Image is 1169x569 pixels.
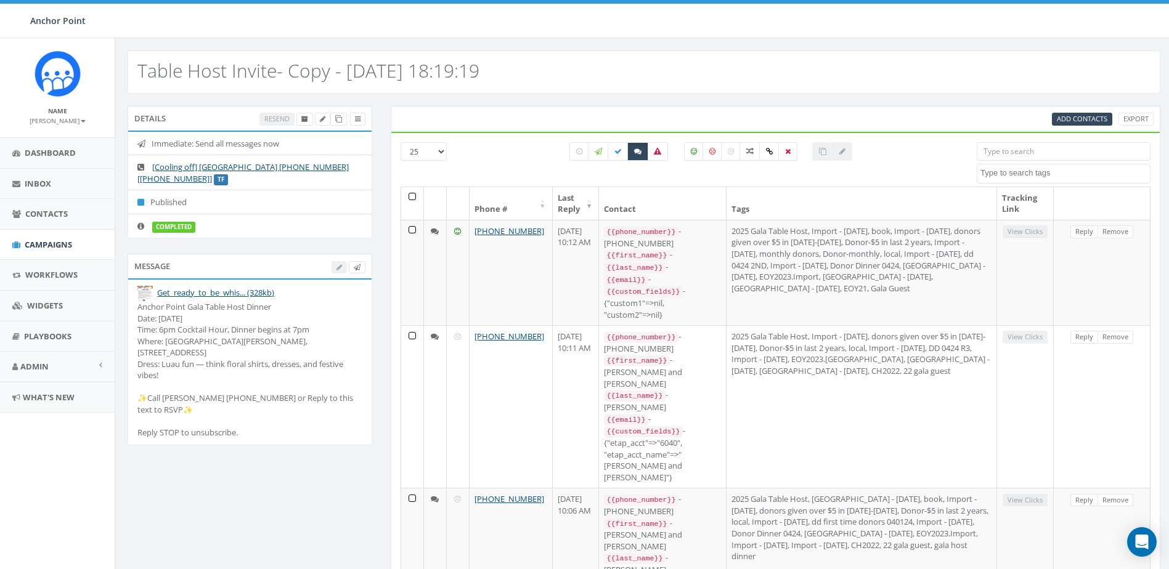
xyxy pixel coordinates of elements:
span: Inbox [25,178,51,189]
div: - [PHONE_NUMBER] [604,225,721,249]
label: Link Clicked [759,142,780,161]
span: Dashboard [25,147,76,158]
label: Delivered [608,142,629,161]
td: 2025 Gala Table Host, Import - [DATE], donors given over $5 in [DATE]-[DATE], Donor-$5 in last 2 ... [727,325,997,488]
div: - [PERSON_NAME] and [PERSON_NAME] [604,517,721,552]
code: {{first_name}} [604,519,669,530]
div: - [PHONE_NUMBER] [604,493,721,517]
a: Reply [1070,225,1098,238]
label: Sending [588,142,609,161]
code: {{email}} [604,414,648,426]
div: Message [128,254,372,278]
th: Contact [599,187,727,220]
label: Positive [684,142,704,161]
div: - [604,249,721,261]
span: Anchor Point [30,15,86,26]
span: Widgets [27,300,63,311]
label: Bounced [647,142,668,161]
code: {{custom_fields}} [604,426,682,437]
span: Admin [20,361,49,372]
span: Playbooks [24,331,71,342]
div: - [604,273,721,286]
div: - [PHONE_NUMBER] [604,331,721,354]
textarea: Search [980,167,1150,179]
span: Archive Campaign [301,114,308,123]
li: Immediate: Send all messages now [128,132,372,156]
code: {{first_name}} [604,250,669,261]
span: Clone Campaign [335,114,342,123]
div: - {"etap_acct"=>"6040", "etap_acct_name"=>"[PERSON_NAME] and [PERSON_NAME]"} [604,425,721,483]
td: [DATE] 10:12 AM [553,220,600,325]
th: Tags [727,187,997,220]
a: Add Contacts [1052,113,1112,126]
span: View Campaign Delivery Statistics [355,114,360,123]
td: [DATE] 10:11 AM [553,325,600,488]
label: Neutral [721,142,741,161]
div: - [604,413,721,426]
a: Get_ready_to_be_whis... (328kb) [157,287,274,298]
a: [PHONE_NUMBER] [475,493,544,504]
th: Phone #: activate to sort column ascending [470,187,553,220]
td: 2025 Gala Table Host, Import - [DATE], book, Import - [DATE], donors given over $5 in [DATE]-[DAT... [727,220,997,325]
span: Send Test Message [354,262,360,272]
code: {{phone_number}} [604,332,678,343]
span: Campaigns [25,239,72,250]
code: {{last_name}} [604,390,665,402]
a: [PHONE_NUMBER] [475,225,544,236]
span: CSV files only [1057,114,1107,123]
a: Remove [1098,494,1133,507]
code: {{phone_number}} [604,494,678,506]
a: [PHONE_NUMBER] [475,331,544,342]
img: Rally_platform_Icon_1.png [35,50,81,97]
a: Remove [1098,225,1133,238]
div: - [PERSON_NAME] [604,389,721,413]
label: Replied [627,142,648,161]
code: {{last_name}} [604,553,665,564]
div: Anchor Point Gala Table Host Dinner Date: [DATE] Time: 6pm Cocktail Hour, Dinner begins at 7pm Wh... [137,301,362,438]
label: Pending [569,142,589,161]
label: TF [214,174,228,185]
i: Immediate: Send all messages now [137,140,152,148]
a: Reply [1070,331,1098,344]
li: Published [128,190,372,214]
span: Edit Campaign Title [320,114,325,123]
span: Add Contacts [1057,114,1107,123]
i: Published [137,198,150,206]
span: Contacts [25,208,68,219]
label: Mixed [739,142,760,161]
small: [PERSON_NAME] [30,116,86,125]
a: [Cooling off] [GEOGRAPHIC_DATA] [PHONE_NUMBER] [[PHONE_NUMBER]] [137,161,349,184]
code: {{first_name}} [604,355,669,366]
th: Tracking Link [997,187,1054,220]
th: Last Reply: activate to sort column ascending [553,187,600,220]
span: Workflows [25,269,78,280]
code: {{custom_fields}} [604,286,682,297]
label: Removed [778,142,797,161]
a: [PERSON_NAME] [30,115,86,126]
span: What's New [23,392,75,403]
input: Type to search [977,142,1151,161]
label: completed [152,222,195,233]
a: Reply [1070,494,1098,507]
div: - {"custom1"=>nil, "custom2"=>nil} [604,285,721,320]
code: {{last_name}} [604,262,665,273]
h2: Table Host Invite- Copy - [DATE] 18:19:19 [137,60,479,81]
div: - [PERSON_NAME] and [PERSON_NAME] [604,354,721,389]
code: {{phone_number}} [604,227,678,238]
label: Negative [703,142,722,161]
a: Remove [1098,331,1133,344]
a: Export [1118,113,1154,126]
small: Name [48,107,67,115]
div: - [604,261,721,273]
div: Details [128,106,372,131]
div: Open Intercom Messenger [1127,527,1157,557]
code: {{email}} [604,275,648,286]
